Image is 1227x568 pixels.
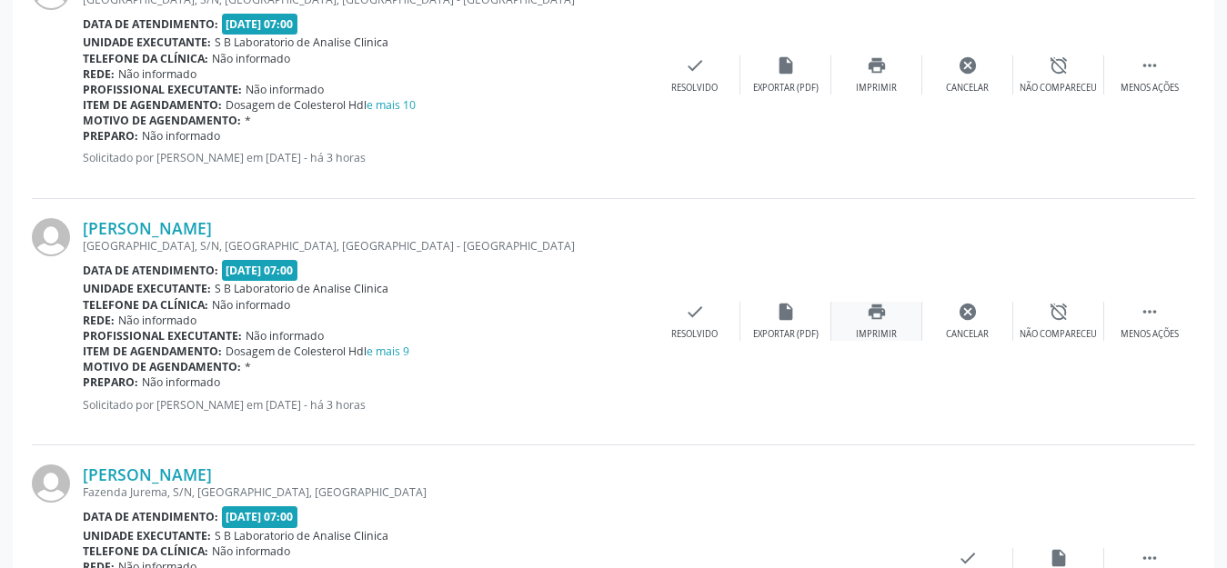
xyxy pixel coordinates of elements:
[958,302,978,322] i: cancel
[753,328,819,341] div: Exportar (PDF)
[685,302,705,322] i: check
[83,484,922,500] div: Fazenda Jurema, S/N, [GEOGRAPHIC_DATA], [GEOGRAPHIC_DATA]
[867,302,887,322] i: print
[1020,82,1097,95] div: Não compareceu
[83,51,208,66] b: Telefone da clínica:
[671,328,718,341] div: Resolvido
[246,328,324,344] span: Não informado
[83,113,241,128] b: Motivo de agendamento:
[83,344,222,359] b: Item de agendamento:
[776,302,796,322] i: insert_drive_file
[671,82,718,95] div: Resolvido
[246,82,324,97] span: Não informado
[32,218,70,256] img: img
[222,506,298,527] span: [DATE] 07:00
[83,464,212,484] a: [PERSON_NAME]
[222,14,298,35] span: [DATE] 07:00
[83,238,649,254] div: [GEOGRAPHIC_DATA], S/N, [GEOGRAPHIC_DATA], [GEOGRAPHIC_DATA] - [GEOGRAPHIC_DATA]
[83,543,208,559] b: Telefone da clínica:
[83,150,649,165] p: Solicitado por [PERSON_NAME] em [DATE] - há 3 horas
[753,82,819,95] div: Exportar (PDF)
[83,97,222,113] b: Item de agendamento:
[1121,82,1179,95] div: Menos ações
[958,55,978,75] i: cancel
[1049,548,1069,568] i: insert_drive_file
[83,359,241,374] b: Motivo de agendamento:
[685,55,705,75] i: check
[83,509,218,524] b: Data de atendimento:
[776,55,796,75] i: insert_drive_file
[83,128,138,144] b: Preparo:
[215,281,388,296] span: S B Laboratorio de Analise Clinica
[1020,328,1097,341] div: Não compareceu
[142,128,220,144] span: Não informado
[83,397,649,413] p: Solicitado por [PERSON_NAME] em [DATE] - há 3 horas
[215,35,388,50] span: S B Laboratorio de Analise Clinica
[83,374,138,390] b: Preparo:
[867,55,887,75] i: print
[83,82,242,97] b: Profissional executante:
[83,281,211,296] b: Unidade executante:
[83,35,211,50] b: Unidade executante:
[1140,548,1160,568] i: 
[32,464,70,503] img: img
[142,374,220,390] span: Não informado
[946,82,989,95] div: Cancelar
[1049,302,1069,322] i: alarm_off
[83,218,212,238] a: [PERSON_NAME]
[958,548,978,568] i: check
[367,97,416,113] a: e mais 10
[83,528,211,543] b: Unidade executante:
[1121,328,1179,341] div: Menos ações
[856,82,897,95] div: Imprimir
[226,97,416,113] span: Dosagem de Colesterol Hdl
[83,328,242,344] b: Profissional executante:
[222,260,298,281] span: [DATE] 07:00
[215,528,388,543] span: S B Laboratorio de Analise Clinica
[212,543,290,559] span: Não informado
[83,16,218,32] b: Data de atendimento:
[946,328,989,341] div: Cancelar
[118,66,196,82] span: Não informado
[1140,55,1160,75] i: 
[83,263,218,278] b: Data de atendimento:
[856,328,897,341] div: Imprimir
[212,297,290,313] span: Não informado
[83,313,115,328] b: Rede:
[83,66,115,82] b: Rede:
[226,344,409,359] span: Dosagem de Colesterol Hdl
[1049,55,1069,75] i: alarm_off
[118,313,196,328] span: Não informado
[83,297,208,313] b: Telefone da clínica:
[367,344,409,359] a: e mais 9
[212,51,290,66] span: Não informado
[1140,302,1160,322] i: 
